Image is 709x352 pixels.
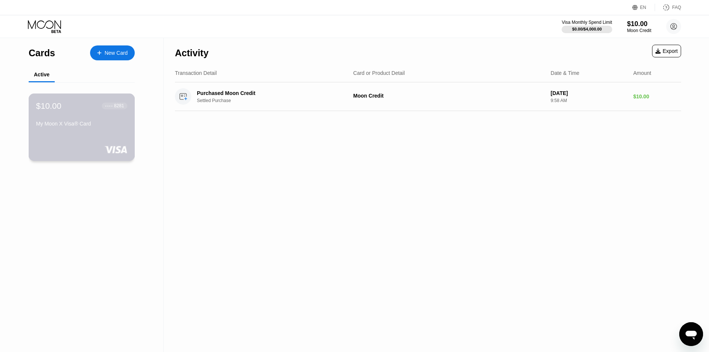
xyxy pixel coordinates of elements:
div: New Card [105,50,128,56]
div: Card or Product Detail [353,70,405,76]
div: FAQ [672,5,681,10]
div: 8281 [114,103,124,108]
div: $10.00Moon Credit [627,20,651,33]
div: Activity [175,48,208,58]
div: Export [652,45,681,57]
div: Moon Credit [353,93,545,99]
iframe: Nút để khởi chạy cửa sổ nhắn tin [679,322,703,346]
div: EN [640,5,646,10]
div: Settled Purchase [197,98,352,103]
div: EN [632,4,655,11]
div: Moon Credit [627,28,651,33]
div: $10.00 [627,20,651,28]
div: [DATE] [551,90,627,96]
div: Visa Monthly Spend Limit [562,20,612,25]
div: Purchased Moon Credit [197,90,341,96]
div: Visa Monthly Spend Limit$0.00/$4,000.00 [562,20,612,33]
div: New Card [90,45,135,60]
div: Active [34,72,49,77]
div: Cards [29,48,55,58]
div: $10.00 [633,93,681,99]
div: FAQ [655,4,681,11]
div: Export [655,48,678,54]
div: $10.00● ● ● ●8281My Moon X Visa® Card [29,94,134,161]
div: Purchased Moon CreditSettled PurchaseMoon Credit[DATE]9:58 AM$10.00 [175,82,681,111]
div: ● ● ● ● [105,105,113,107]
div: Date & Time [551,70,579,76]
div: My Moon X Visa® Card [36,121,127,127]
div: 9:58 AM [551,98,627,103]
div: $0.00 / $4,000.00 [572,27,602,31]
div: Transaction Detail [175,70,217,76]
div: $10.00 [36,101,61,111]
div: Amount [633,70,651,76]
